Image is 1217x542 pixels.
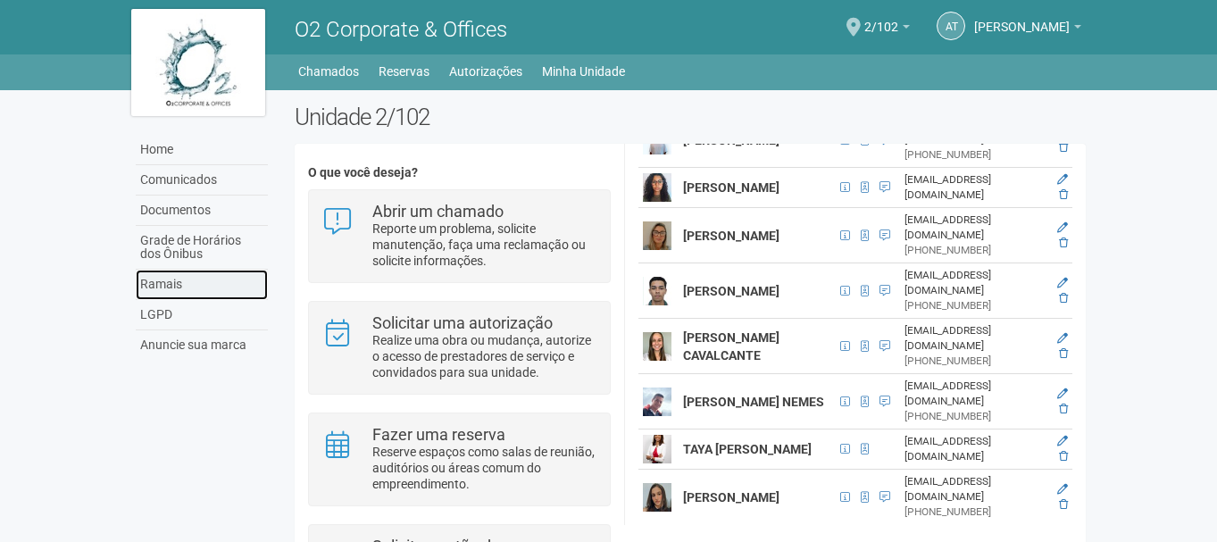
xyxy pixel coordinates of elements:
a: Comunicados [136,165,268,196]
div: [EMAIL_ADDRESS][DOMAIN_NAME] [904,474,1041,504]
div: [EMAIL_ADDRESS][DOMAIN_NAME] [904,172,1041,203]
h4: O que você deseja? [308,166,611,179]
div: [EMAIL_ADDRESS][DOMAIN_NAME] [904,379,1041,409]
a: Excluir membro [1059,498,1068,511]
img: user.png [643,435,671,463]
strong: [PERSON_NAME] CAVALCANTE [683,330,779,363]
img: user.png [643,277,671,305]
div: [PHONE_NUMBER] [904,354,1041,369]
a: Excluir membro [1059,292,1068,304]
strong: [PERSON_NAME] [683,490,779,504]
p: Reporte um problema, solicite manutenção, faça uma reclamação ou solicite informações. [372,221,596,269]
a: Grade de Horários dos Ônibus [136,226,268,270]
a: 2/102 [864,22,910,37]
a: Home [136,135,268,165]
a: Editar membro [1057,277,1068,289]
a: Minha Unidade [542,59,625,84]
strong: [PERSON_NAME] [683,180,779,195]
div: [PHONE_NUMBER] [904,298,1041,313]
div: [EMAIL_ADDRESS][DOMAIN_NAME] [904,323,1041,354]
a: Editar membro [1057,221,1068,234]
img: logo.jpg [131,9,265,116]
a: Editar membro [1057,173,1068,186]
div: [EMAIL_ADDRESS][DOMAIN_NAME] [904,268,1041,298]
a: Anuncie sua marca [136,330,268,360]
div: [EMAIL_ADDRESS][DOMAIN_NAME] [904,434,1041,464]
a: Editar membro [1057,388,1068,400]
img: user.png [643,221,671,250]
a: AT [937,12,965,40]
a: Abrir um chamado Reporte um problema, solicite manutenção, faça uma reclamação ou solicite inform... [322,204,596,269]
a: Reservas [379,59,429,84]
img: user.png [643,483,671,512]
a: Chamados [298,59,359,84]
a: Excluir membro [1059,141,1068,154]
strong: Fazer uma reserva [372,425,505,444]
a: Documentos [136,196,268,226]
strong: [PERSON_NAME] [683,284,779,298]
a: Excluir membro [1059,450,1068,463]
a: Editar membro [1057,483,1068,496]
a: Excluir membro [1059,403,1068,415]
strong: TAYA [PERSON_NAME] [683,442,812,456]
h2: Unidade 2/102 [295,104,1087,130]
img: user.png [643,173,671,202]
a: Ramais [136,270,268,300]
a: Editar membro [1057,332,1068,345]
a: Solicitar uma autorização Realize uma obra ou mudança, autorize o acesso de prestadores de serviç... [322,315,596,380]
div: [PHONE_NUMBER] [904,504,1041,520]
span: O2 Corporate & Offices [295,17,507,42]
div: [PHONE_NUMBER] [904,147,1041,163]
div: [PHONE_NUMBER] [904,409,1041,424]
strong: Abrir um chamado [372,202,504,221]
strong: [PERSON_NAME] [683,229,779,243]
a: [PERSON_NAME] [974,22,1081,37]
a: Excluir membro [1059,188,1068,201]
strong: [PERSON_NAME] NEMES [683,395,824,409]
img: user.png [643,332,671,361]
a: LGPD [136,300,268,330]
img: user.png [643,388,671,416]
p: Realize uma obra ou mudança, autorize o acesso de prestadores de serviço e convidados para sua un... [372,332,596,380]
a: Excluir membro [1059,237,1068,249]
a: Editar membro [1057,435,1068,447]
a: Fazer uma reserva Reserve espaços como salas de reunião, auditórios ou áreas comum do empreendime... [322,427,596,492]
strong: Solicitar uma autorização [372,313,553,332]
span: 2/102 [864,3,898,34]
div: [PHONE_NUMBER] [904,243,1041,258]
strong: [PERSON_NAME] [683,133,779,147]
a: Excluir membro [1059,347,1068,360]
p: Reserve espaços como salas de reunião, auditórios ou áreas comum do empreendimento. [372,444,596,492]
a: Autorizações [449,59,522,84]
span: Alessandra Teixeira [974,3,1070,34]
div: [EMAIL_ADDRESS][DOMAIN_NAME] [904,213,1041,243]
